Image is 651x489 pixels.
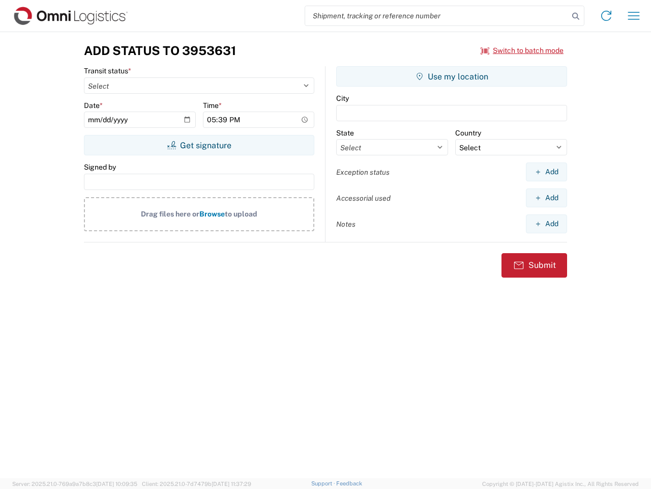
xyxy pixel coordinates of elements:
[84,43,236,58] h3: Add Status to 3953631
[84,135,314,155] button: Get signature
[84,162,116,172] label: Signed by
[199,210,225,218] span: Browse
[203,101,222,110] label: Time
[84,66,131,75] label: Transit status
[141,210,199,218] span: Drag files here or
[84,101,103,110] label: Date
[96,481,137,487] span: [DATE] 10:09:35
[305,6,569,25] input: Shipment, tracking or reference number
[212,481,251,487] span: [DATE] 11:37:29
[142,481,251,487] span: Client: 2025.21.0-7d7479b
[481,42,564,59] button: Switch to batch mode
[455,128,481,138] label: Country
[12,481,137,487] span: Server: 2025.21.0-769a9a7b8c3
[526,162,567,181] button: Add
[336,128,354,138] label: State
[336,480,362,486] a: Feedback
[336,94,349,103] label: City
[311,480,337,486] a: Support
[336,194,391,203] label: Accessorial used
[526,188,567,207] button: Add
[336,66,567,87] button: Use my location
[526,214,567,233] button: Add
[482,479,639,488] span: Copyright © [DATE]-[DATE] Agistix Inc., All Rights Reserved
[336,220,356,229] label: Notes
[225,210,257,218] span: to upload
[501,253,567,278] button: Submit
[336,168,390,177] label: Exception status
